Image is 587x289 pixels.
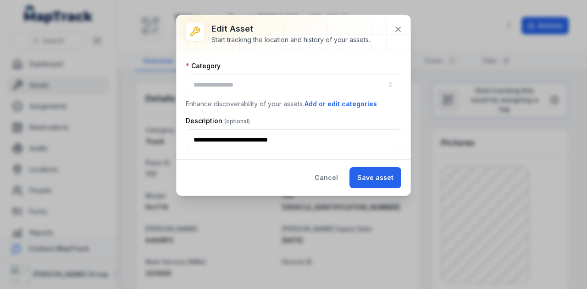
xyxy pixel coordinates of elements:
[211,35,370,44] div: Start tracking the location and history of your assets.
[186,116,250,125] label: Description
[186,99,401,109] p: Enhance discoverability of your assets.
[211,22,370,35] h3: Edit asset
[349,167,401,188] button: Save asset
[307,167,346,188] button: Cancel
[186,61,221,71] label: Category
[304,99,377,109] button: Add or edit categories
